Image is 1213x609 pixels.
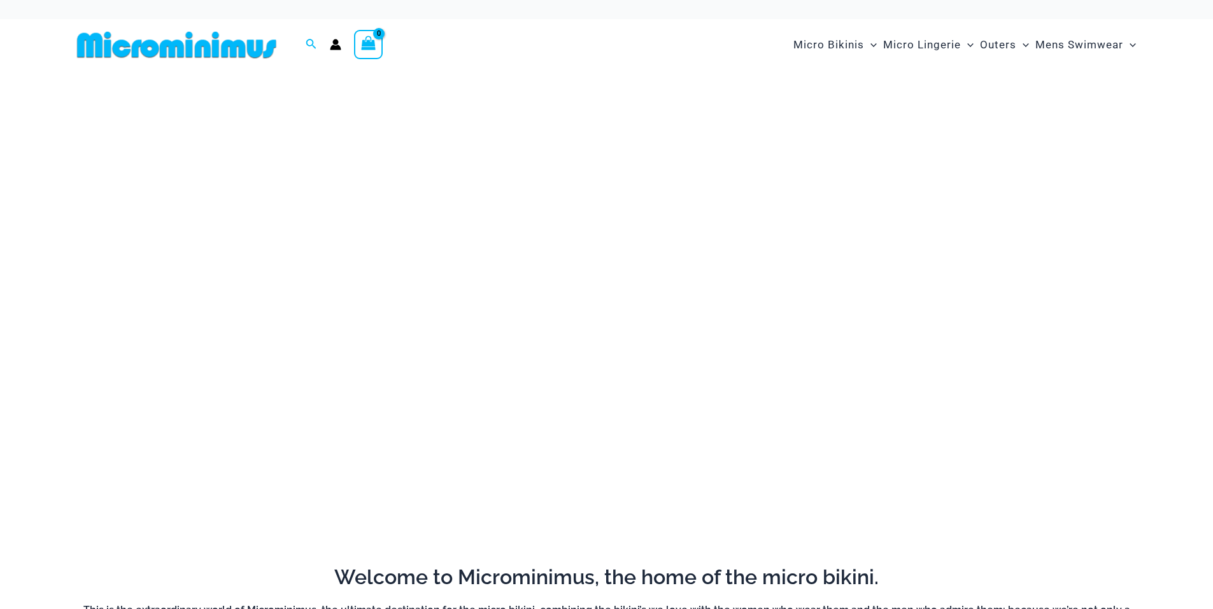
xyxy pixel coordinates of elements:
span: Menu Toggle [864,29,877,61]
span: Outers [980,29,1016,61]
a: OutersMenu ToggleMenu Toggle [977,25,1032,64]
span: Menu Toggle [1123,29,1136,61]
a: Mens SwimwearMenu ToggleMenu Toggle [1032,25,1139,64]
span: Menu Toggle [1016,29,1029,61]
h2: Welcome to Microminimus, the home of the micro bikini. [72,564,1142,591]
a: Account icon link [330,39,341,50]
span: Micro Lingerie [883,29,961,61]
span: Mens Swimwear [1035,29,1123,61]
a: Micro BikinisMenu ToggleMenu Toggle [790,25,880,64]
a: View Shopping Cart, empty [354,30,383,59]
nav: Site Navigation [788,24,1142,66]
span: Micro Bikinis [793,29,864,61]
span: Menu Toggle [961,29,974,61]
a: Search icon link [306,37,317,53]
img: MM SHOP LOGO FLAT [72,31,281,59]
a: Micro LingerieMenu ToggleMenu Toggle [880,25,977,64]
